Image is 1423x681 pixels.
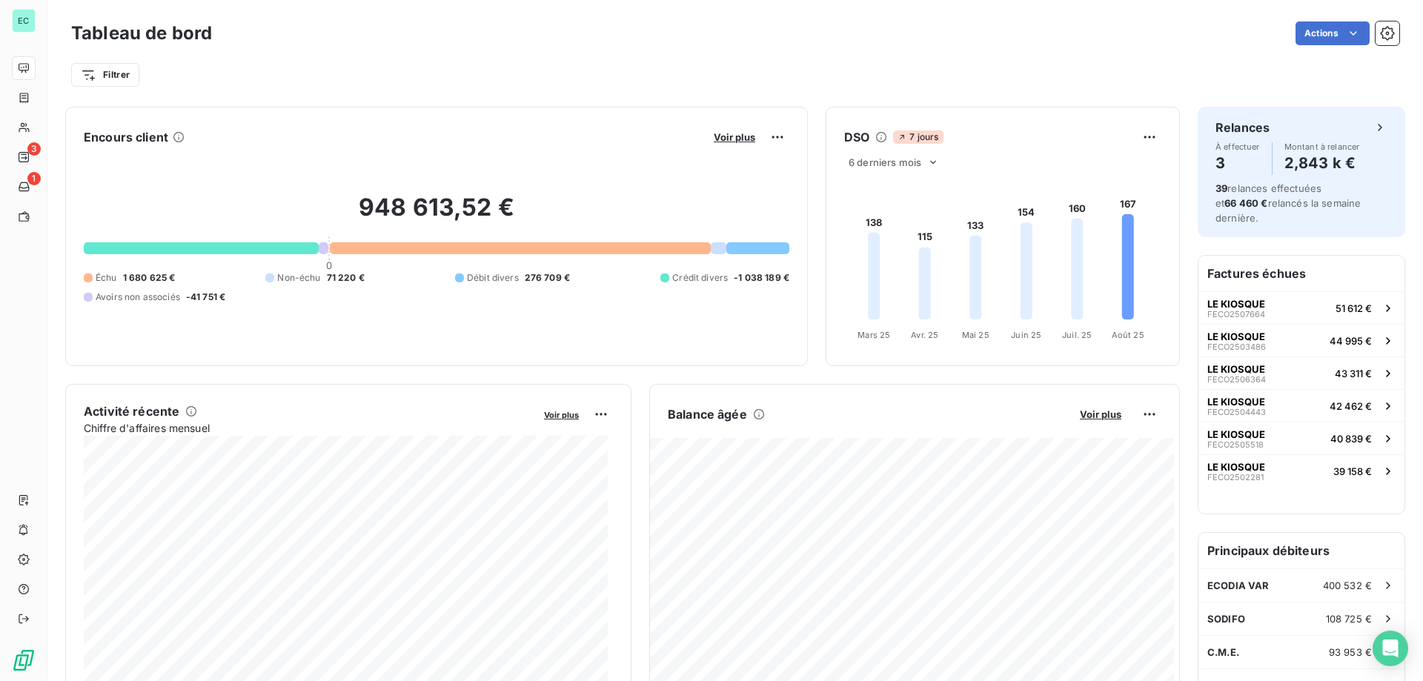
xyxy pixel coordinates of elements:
[27,172,41,185] span: 1
[962,330,989,340] tspan: Mai 25
[844,128,869,146] h6: DSO
[84,420,534,436] span: Chiffre d'affaires mensuel
[1224,197,1267,209] span: 66 460 €
[714,131,755,143] span: Voir plus
[1198,256,1404,291] h6: Factures échues
[668,405,747,423] h6: Balance âgée
[1207,408,1266,416] span: FECO2504443
[12,175,35,199] a: 1
[12,9,36,33] div: EC
[12,648,36,672] img: Logo LeanPay
[1207,461,1265,473] span: LE KIOSQUE
[71,63,139,87] button: Filtrer
[12,145,35,169] a: 3
[1075,408,1126,421] button: Voir plus
[893,130,943,144] span: 7 jours
[544,410,579,420] span: Voir plus
[1011,330,1041,340] tspan: Juin 25
[1207,375,1266,384] span: FECO2506364
[1198,291,1404,324] button: LE KIOSQUEFECO250766451 612 €
[1333,465,1372,477] span: 39 158 €
[1207,473,1264,482] span: FECO2502281
[1329,646,1372,658] span: 93 953 €
[327,271,365,285] span: 71 220 €
[84,402,179,420] h6: Activité récente
[1284,151,1360,175] h4: 2,843 k €
[709,130,760,144] button: Voir plus
[540,408,583,421] button: Voir plus
[1198,454,1404,487] button: LE KIOSQUEFECO250228139 158 €
[1207,330,1265,342] span: LE KIOSQUE
[734,271,789,285] span: -1 038 189 €
[27,142,41,156] span: 3
[1207,310,1265,319] span: FECO2507664
[1215,142,1260,151] span: À effectuer
[525,271,570,285] span: 276 709 €
[1062,330,1092,340] tspan: Juil. 25
[849,156,921,168] span: 6 derniers mois
[858,330,890,340] tspan: Mars 25
[1207,646,1239,658] span: C.M.E.
[1207,363,1265,375] span: LE KIOSQUE
[1080,408,1121,420] span: Voir plus
[1215,119,1270,136] h6: Relances
[911,330,938,340] tspan: Avr. 25
[467,271,519,285] span: Débit divers
[84,128,168,146] h6: Encours client
[1330,335,1372,347] span: 44 995 €
[1198,389,1404,422] button: LE KIOSQUEFECO250444342 462 €
[1207,396,1265,408] span: LE KIOSQUE
[326,259,332,271] span: 0
[672,271,728,285] span: Crédit divers
[1207,613,1245,625] span: SODIFO
[1373,631,1408,666] div: Open Intercom Messenger
[1330,400,1372,412] span: 42 462 €
[1207,428,1265,440] span: LE KIOSQUE
[277,271,320,285] span: Non-échu
[84,193,789,237] h2: 948 613,52 €
[1207,440,1264,449] span: FECO2505518
[1198,324,1404,356] button: LE KIOSQUEFECO250348644 995 €
[123,271,176,285] span: 1 680 625 €
[1296,21,1370,45] button: Actions
[1330,433,1372,445] span: 40 839 €
[1215,151,1260,175] h4: 3
[96,271,117,285] span: Échu
[186,290,225,304] span: -41 751 €
[1215,182,1227,194] span: 39
[1198,533,1404,568] h6: Principaux débiteurs
[1323,579,1372,591] span: 400 532 €
[1198,422,1404,454] button: LE KIOSQUEFECO250551840 839 €
[1326,613,1372,625] span: 108 725 €
[1284,142,1360,151] span: Montant à relancer
[1207,342,1266,351] span: FECO2503486
[1198,356,1404,389] button: LE KIOSQUEFECO250636443 311 €
[1335,368,1372,379] span: 43 311 €
[1112,330,1144,340] tspan: Août 25
[1207,298,1265,310] span: LE KIOSQUE
[1207,579,1270,591] span: ECODIA VAR
[1336,302,1372,314] span: 51 612 €
[96,290,180,304] span: Avoirs non associés
[71,20,212,47] h3: Tableau de bord
[1215,182,1361,224] span: relances effectuées et relancés la semaine dernière.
